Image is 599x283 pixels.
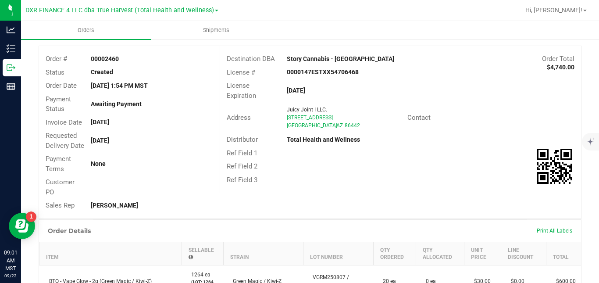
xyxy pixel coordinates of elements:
[335,122,336,129] span: ,
[191,26,241,34] span: Shipments
[9,213,35,239] iframe: Resource center
[46,132,84,150] span: Requested Delivery Date
[182,242,223,265] th: Sellable
[7,44,15,53] inline-svg: Inventory
[407,114,431,122] span: Contact
[46,118,82,126] span: Invoice Date
[336,122,343,129] span: AZ
[537,149,572,184] qrcode: 00002460
[66,26,106,34] span: Orders
[91,118,109,125] strong: [DATE]
[187,272,210,278] span: 1264 ea
[91,55,119,62] strong: 00002460
[46,95,71,113] span: Payment Status
[46,82,77,90] span: Order Date
[464,242,501,265] th: Unit Price
[223,242,303,265] th: Strain
[525,7,582,14] span: Hi, [PERSON_NAME]!
[345,122,360,129] span: 86442
[91,100,142,107] strong: Awaiting Payment
[303,242,373,265] th: Lot Number
[48,227,91,234] h1: Order Details
[7,63,15,72] inline-svg: Outbound
[25,7,214,14] span: DXR FINANCE 4 LLC dba True Harvest (Total Health and Wellness)
[4,249,17,272] p: 09:01 AM MST
[227,176,257,184] span: Ref Field 3
[416,242,464,265] th: Qty Allocated
[287,122,337,129] span: [GEOGRAPHIC_DATA]
[46,201,75,209] span: Sales Rep
[91,202,138,209] strong: [PERSON_NAME]
[91,82,148,89] strong: [DATE] 1:54 PM MST
[227,68,255,76] span: License #
[373,242,416,265] th: Qty Ordered
[287,107,327,113] span: Juicy Joint I LLC.
[287,68,359,75] strong: 0000147ESTXX54706468
[4,272,17,279] p: 09/22
[46,68,64,76] span: Status
[46,178,75,196] span: Customer PO
[7,25,15,34] inline-svg: Analytics
[227,136,258,143] span: Distributor
[91,137,109,144] strong: [DATE]
[91,160,106,167] strong: None
[547,64,574,71] strong: $4,740.00
[26,211,36,222] iframe: Resource center unread badge
[227,55,275,63] span: Destination DBA
[7,82,15,91] inline-svg: Reports
[287,87,305,94] strong: [DATE]
[227,82,256,100] span: License Expiration
[46,155,71,173] span: Payment Terms
[546,242,581,265] th: Total
[227,162,257,170] span: Ref Field 2
[39,242,182,265] th: Item
[227,114,251,122] span: Address
[91,68,113,75] strong: Created
[501,242,546,265] th: Line Discount
[46,55,67,63] span: Order #
[287,136,360,143] strong: Total Health and Wellness
[542,55,574,63] span: Order Total
[21,21,151,39] a: Orders
[287,115,333,121] span: [STREET_ADDRESS]
[537,228,572,234] span: Print All Labels
[151,21,282,39] a: Shipments
[537,149,572,184] img: Scan me!
[227,149,257,157] span: Ref Field 1
[287,55,394,62] strong: Story Cannabis - [GEOGRAPHIC_DATA]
